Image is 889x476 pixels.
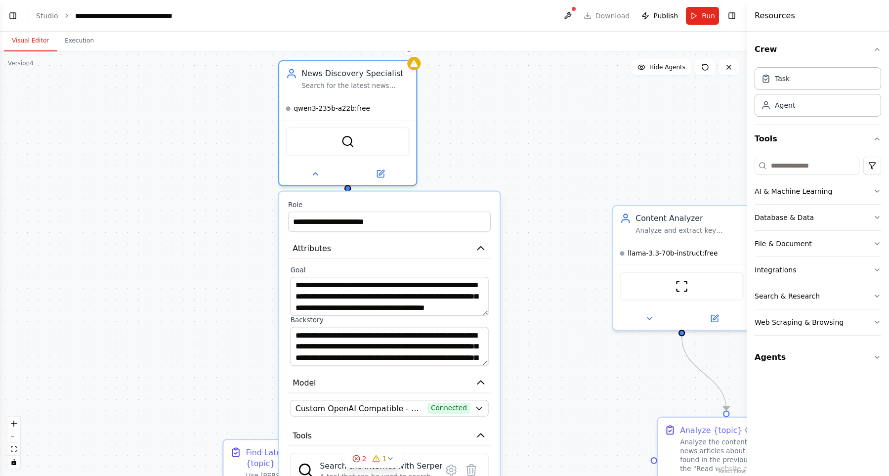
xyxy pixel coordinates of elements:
div: Search the internet with Serper [320,460,442,472]
span: qwen3-235b-a22b:free [294,104,370,113]
button: Open in side panel [683,312,746,325]
a: React Flow attribution [719,469,745,474]
span: Model [293,377,316,389]
span: Connected [427,403,470,414]
g: Edge from 8f336d87-ef76-448a-b71f-09b4dbf4f079 to a07774d3-96b6-4b3e-837f-ef3c13460237 [676,337,732,411]
div: Task [775,74,790,84]
div: Web Scraping & Browsing [755,317,844,327]
div: Integrations [755,265,796,275]
button: Agents [755,344,881,371]
button: Crew [755,36,881,63]
div: Analyze {topic} Content [680,425,776,436]
div: React Flow controls [7,417,20,469]
div: AI & Machine Learning [755,186,832,196]
div: File & Document [755,239,812,249]
button: Visual Editor [4,31,57,51]
span: Custom OpenAI Compatible - openai/qwen/qwen3-235b-a22b:free (openrouter) [296,403,423,414]
img: SerperDevTool [341,135,354,148]
span: Run [702,11,715,21]
span: Hide Agents [649,63,685,71]
div: News Discovery SpecialistSearch for the latest news about {topic} using [PERSON_NAME] search, foc... [278,60,418,186]
nav: breadcrumb [36,11,186,21]
div: Tools [755,153,881,344]
div: Content AnalyzerAnalyze and extract key insights from news articles about {topic}, focusing on de... [612,205,752,331]
button: Tools [288,426,491,446]
div: Database & Data [755,213,814,222]
div: Content Analyzer [635,213,744,224]
button: Show left sidebar [6,9,20,23]
div: Version 4 [8,59,34,67]
h4: Resources [755,10,795,22]
button: Attributes [288,238,491,259]
div: Agent [775,100,795,110]
div: Analyze and extract key insights from news articles about {topic}, focusing on developments and t... [635,226,744,235]
span: 2 [362,454,367,464]
button: toggle interactivity [7,456,20,469]
div: Crew [755,63,881,125]
button: 21 [344,450,403,468]
a: Studio [36,12,58,20]
div: Search for the latest news about {topic} using [PERSON_NAME] search, focusing on finding current ... [301,82,410,90]
button: AI & Machine Learning [755,178,881,204]
label: Backstory [291,316,489,325]
span: Publish [653,11,678,21]
button: Integrations [755,257,881,283]
span: Tools [293,430,312,441]
span: llama-3.3-70b-instruct:free [628,249,718,258]
button: Run [686,7,719,25]
button: Execution [57,31,102,51]
button: Hide right sidebar [725,9,739,23]
button: Search & Research [755,283,881,309]
button: Open in side panel [349,167,412,180]
div: Search & Research [755,291,820,301]
button: Tools [755,125,881,153]
button: Database & Data [755,205,881,230]
button: fit view [7,443,20,456]
label: Role [288,201,491,210]
button: Web Scraping & Browsing [755,309,881,335]
img: ScrapeWebsiteTool [675,280,688,293]
div: News Discovery Specialist [301,68,410,80]
button: Hide Agents [632,59,691,75]
div: Find Latest News About {topic} [246,447,354,469]
button: zoom in [7,417,20,430]
button: Model [288,373,491,393]
span: Attributes [293,243,331,254]
button: File & Document [755,231,881,257]
label: Goal [291,266,489,275]
span: 1 [382,454,387,464]
button: Custom OpenAI Compatible - openai/[PERSON_NAME]/qwen3-235b-a22b:free (openrouter)Connected [291,400,489,417]
button: Delete node [403,43,416,56]
button: Publish [637,7,682,25]
button: zoom out [7,430,20,443]
div: Analyze the content of the news articles about {topic} found in the previous task. Use the "Read ... [680,438,788,474]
